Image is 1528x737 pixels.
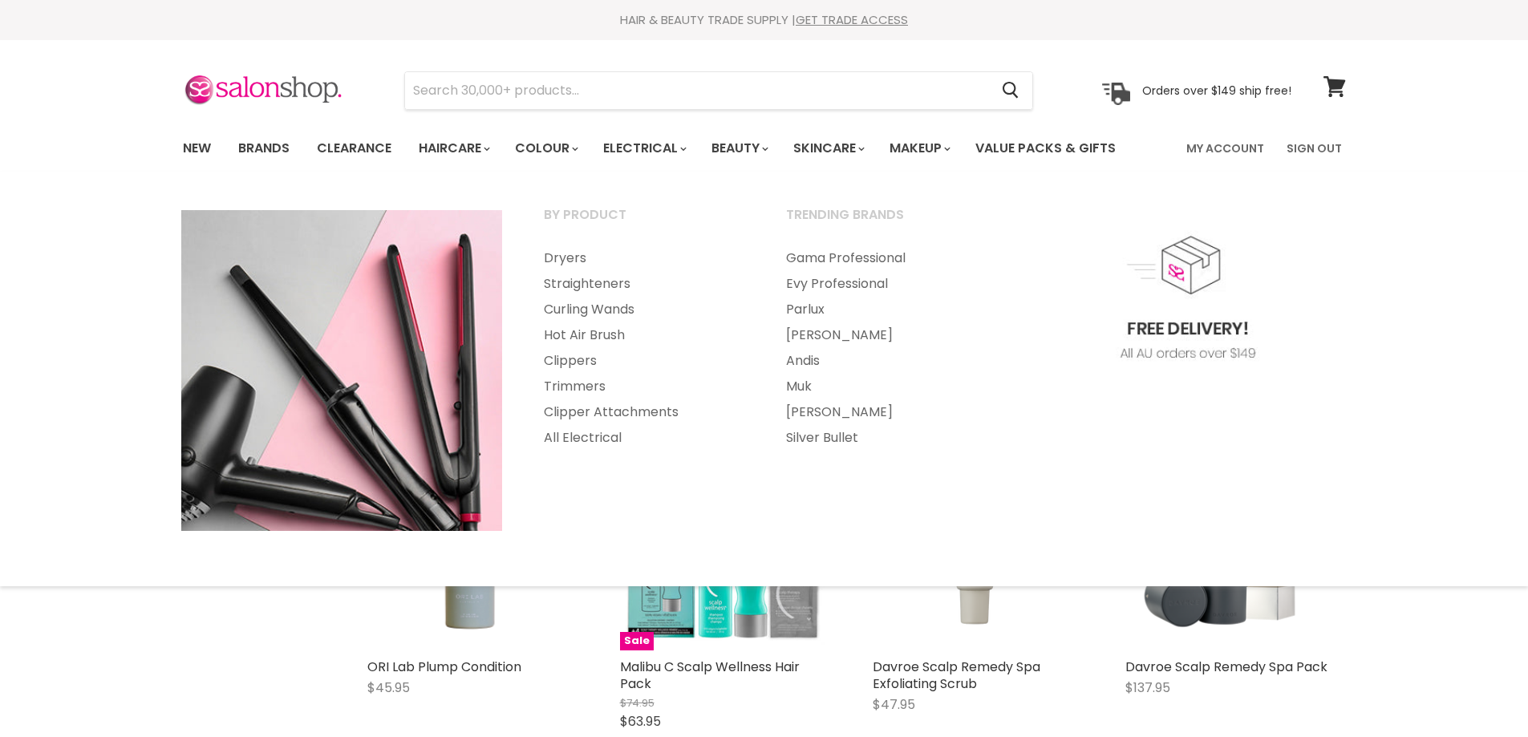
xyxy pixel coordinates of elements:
[620,632,654,650] span: Sale
[766,271,1005,297] a: Evy Professional
[524,425,763,451] a: All Electrical
[990,72,1032,109] button: Search
[163,12,1366,28] div: HAIR & BEAUTY TRADE SUPPLY |
[781,132,874,165] a: Skincare
[524,271,763,297] a: Straighteners
[1448,662,1512,721] iframe: Gorgias live chat messenger
[766,399,1005,425] a: [PERSON_NAME]
[963,132,1128,165] a: Value Packs & Gifts
[796,11,908,28] a: GET TRADE ACCESS
[171,125,1153,172] ul: Main menu
[877,132,960,165] a: Makeup
[524,297,763,322] a: Curling Wands
[766,202,1005,242] a: Trending Brands
[171,132,223,165] a: New
[591,132,696,165] a: Electrical
[405,72,990,109] input: Search
[1177,132,1274,165] a: My Account
[524,202,763,242] a: By Product
[524,399,763,425] a: Clipper Attachments
[524,374,763,399] a: Trimmers
[766,245,1005,271] a: Gama Professional
[524,322,763,348] a: Hot Air Brush
[305,132,403,165] a: Clearance
[1125,658,1327,676] a: Davroe Scalp Remedy Spa Pack
[766,348,1005,374] a: Andis
[766,297,1005,322] a: Parlux
[620,695,655,711] span: $74.95
[524,245,763,271] a: Dryers
[766,425,1005,451] a: Silver Bullet
[524,348,763,374] a: Clippers
[163,125,1366,172] nav: Main
[1125,678,1170,697] span: $137.95
[226,132,302,165] a: Brands
[873,695,915,714] span: $47.95
[524,245,763,451] ul: Main menu
[620,712,661,731] span: $63.95
[367,658,521,676] a: ORI Lab Plump Condition
[620,658,800,693] a: Malibu C Scalp Wellness Hair Pack
[367,678,410,697] span: $45.95
[1277,132,1352,165] a: Sign Out
[766,374,1005,399] a: Muk
[1142,83,1291,97] p: Orders over $149 ship free!
[404,71,1033,110] form: Product
[407,132,500,165] a: Haircare
[766,245,1005,451] ul: Main menu
[699,132,778,165] a: Beauty
[766,322,1005,348] a: [PERSON_NAME]
[503,132,588,165] a: Colour
[873,658,1040,693] a: Davroe Scalp Remedy Spa Exfoliating Scrub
